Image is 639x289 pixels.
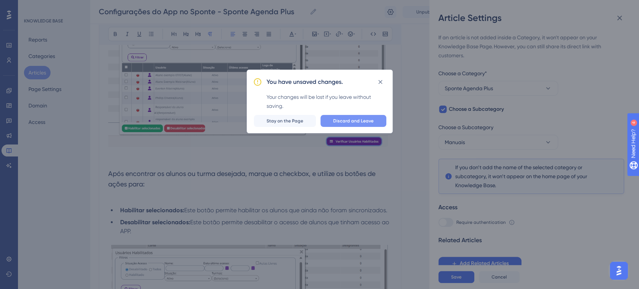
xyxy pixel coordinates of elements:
iframe: UserGuiding AI Assistant Launcher [608,259,630,282]
h2: You have unsaved changes. [267,77,343,86]
span: Need Help? [18,2,47,11]
div: 4 [52,4,54,10]
span: Discard and Leave [333,118,374,124]
div: Your changes will be lost if you leave without saving. [267,92,386,110]
span: Stay on the Page [267,118,303,124]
